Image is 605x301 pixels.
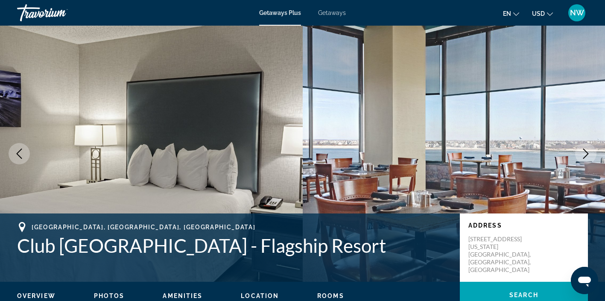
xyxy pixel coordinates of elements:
span: USD [532,10,545,17]
button: Next image [575,143,596,164]
button: Rooms [317,292,344,300]
span: NW [570,9,584,17]
p: [STREET_ADDRESS][US_STATE] [GEOGRAPHIC_DATA], [GEOGRAPHIC_DATA], [GEOGRAPHIC_DATA] [468,235,537,274]
p: Address [468,222,579,229]
h1: Club [GEOGRAPHIC_DATA] - Flagship Resort [17,234,451,257]
span: Photos [94,292,125,299]
span: en [503,10,511,17]
iframe: Button to launch messaging window [571,267,598,294]
button: Overview [17,292,56,300]
button: Photos [94,292,125,300]
span: [GEOGRAPHIC_DATA], [GEOGRAPHIC_DATA], [GEOGRAPHIC_DATA] [32,224,255,231]
button: Previous image [9,143,30,164]
button: Change language [503,7,519,20]
a: Travorium [17,2,102,24]
span: Location [241,292,279,299]
span: Overview [17,292,56,299]
button: User Menu [566,4,588,22]
a: Getaways [318,9,346,16]
button: Amenities [163,292,202,300]
span: Rooms [317,292,344,299]
span: Amenities [163,292,202,299]
button: Location [241,292,279,300]
a: Getaways Plus [259,9,301,16]
span: Search [509,292,538,298]
button: Change currency [532,7,553,20]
